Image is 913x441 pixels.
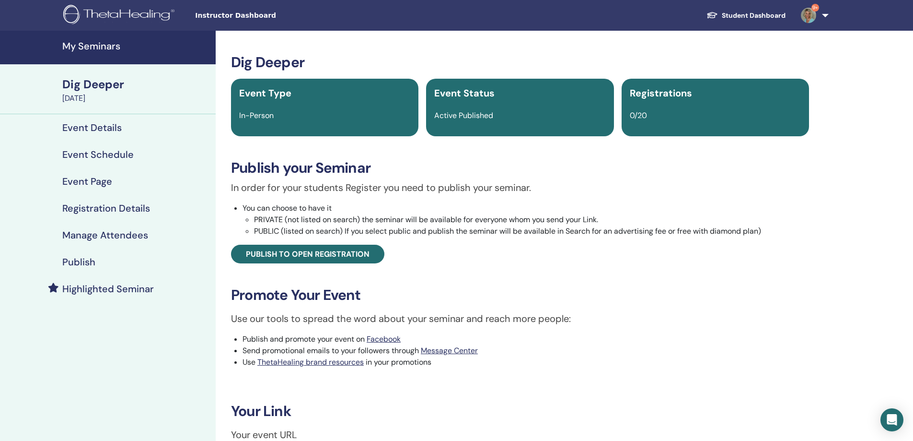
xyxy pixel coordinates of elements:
span: Instructor Dashboard [195,11,339,21]
img: logo.png [63,5,178,26]
img: default.jpg [801,8,816,23]
h3: Promote Your Event [231,286,809,304]
h4: Highlighted Seminar [62,283,154,295]
h3: Your Link [231,403,809,420]
h3: Dig Deeper [231,54,809,71]
h4: Registration Details [62,203,150,214]
li: Send promotional emails to your followers through [243,345,809,357]
span: Event Type [239,87,291,99]
a: Publish to open registration [231,245,384,263]
div: Dig Deeper [62,76,210,93]
a: Dig Deeper[DATE] [57,76,216,104]
li: Use in your promotions [243,357,809,368]
span: 9+ [811,4,819,12]
a: ThetaHealing brand resources [257,357,364,367]
p: In order for your students Register you need to publish your seminar. [231,180,809,195]
span: Registrations [630,87,692,99]
a: Message Center [421,346,478,356]
h4: Event Schedule [62,149,134,160]
img: graduation-cap-white.svg [706,11,718,19]
div: [DATE] [62,93,210,104]
span: Active Published [434,110,493,120]
h4: My Seminars [62,40,210,52]
li: PRIVATE (not listed on search) the seminar will be available for everyone whom you send your Link. [254,214,809,226]
span: 0/20 [630,110,647,120]
div: Open Intercom Messenger [880,408,903,431]
h4: Publish [62,256,95,268]
h4: Event Page [62,176,112,187]
li: Publish and promote your event on [243,334,809,345]
h4: Manage Attendees [62,229,148,241]
h3: Publish your Seminar [231,159,809,177]
span: Event Status [434,87,495,99]
h4: Event Details [62,122,122,133]
a: Student Dashboard [699,7,793,24]
span: In-Person [239,110,274,120]
li: PUBLIC (listed on search) If you select public and publish the seminar will be available in Searc... [254,226,809,237]
li: You can choose to have it [243,203,809,237]
span: Publish to open registration [246,249,370,259]
a: Facebook [367,334,401,344]
p: Use our tools to spread the word about your seminar and reach more people: [231,311,809,326]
